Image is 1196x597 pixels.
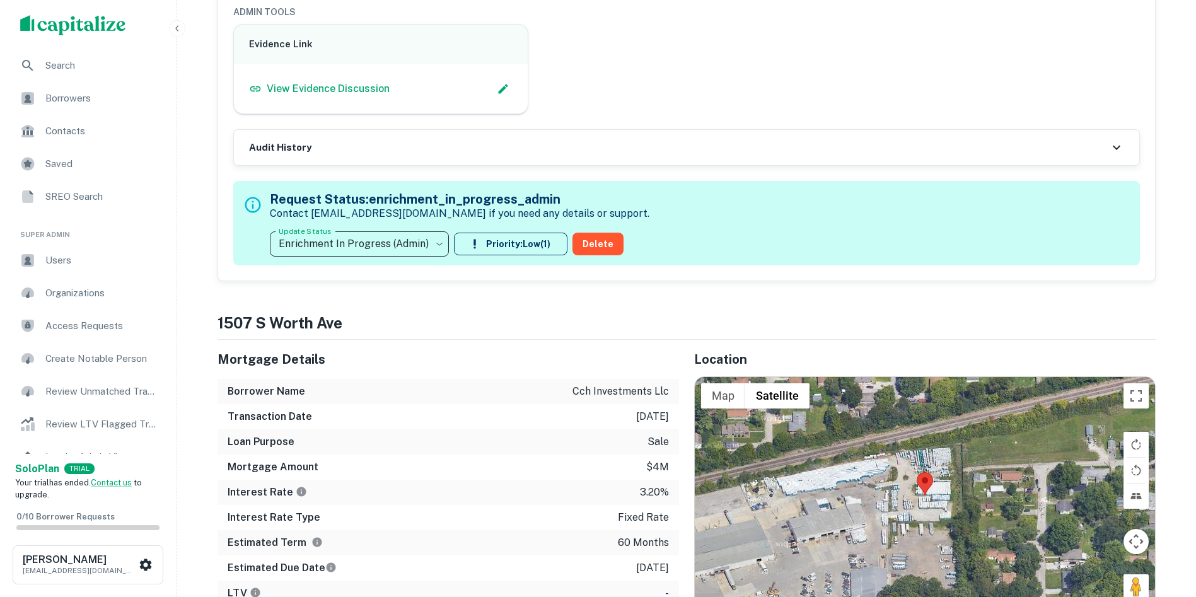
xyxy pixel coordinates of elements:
[1123,383,1149,409] button: Toggle fullscreen view
[228,384,305,399] h6: Borrower Name
[10,311,166,341] a: Access Requests
[20,15,126,35] img: capitalize-logo.png
[270,206,649,221] p: Contact [EMAIL_ADDRESS][DOMAIN_NAME] if you need any details or support.
[45,417,158,432] span: Review LTV Flagged Transactions
[45,449,158,465] span: Lender Admin View
[228,409,312,424] h6: Transaction Date
[45,156,158,171] span: Saved
[745,383,810,409] button: Show satellite imagery
[45,253,158,268] span: Users
[10,245,166,275] a: Users
[228,485,307,500] h6: Interest Rate
[15,478,142,500] span: Your trial has ended. to upgrade.
[270,190,649,209] h5: Request Status: enrichment_in_progress_admin
[10,149,166,179] a: Saved
[618,535,669,550] p: 60 months
[228,535,323,550] h6: Estimated Term
[636,560,669,576] p: [DATE]
[15,463,59,475] strong: Solo Plan
[454,233,567,255] button: Priority:Low(1)
[10,214,166,245] li: Super Admin
[1123,432,1149,457] button: Rotate map clockwise
[647,434,669,449] p: sale
[45,124,158,139] span: Contacts
[228,434,294,449] h6: Loan Purpose
[10,409,166,439] a: Review LTV Flagged Transactions
[228,460,318,475] h6: Mortgage Amount
[218,350,679,369] h5: Mortgage Details
[618,510,669,525] p: fixed rate
[1123,484,1149,509] button: Tilt map
[494,79,513,98] button: Edit Slack Link
[45,384,158,399] span: Review Unmatched Transactions
[16,512,115,521] span: 0 / 10 Borrower Requests
[45,58,158,73] span: Search
[311,536,323,548] svg: Term is based on a standard schedule for this type of loan.
[45,286,158,301] span: Organizations
[572,233,624,255] button: Delete
[10,278,166,308] a: Organizations
[228,560,337,576] h6: Estimated Due Date
[10,182,166,212] a: SREO Search
[1133,496,1196,557] iframe: Chat Widget
[10,442,166,472] a: Lender Admin View
[45,318,158,333] span: Access Requests
[233,5,1140,19] h6: ADMIN TOOLS
[64,463,95,474] div: TRIAL
[45,189,158,204] span: SREO Search
[10,376,166,407] a: Review Unmatched Transactions
[572,384,669,399] p: cch investments llc
[694,350,1156,369] h5: Location
[325,562,337,573] svg: Estimate is based on a standard schedule for this type of loan.
[228,510,320,525] h6: Interest Rate Type
[91,478,132,487] a: Contact us
[249,37,513,52] h6: Evidence Link
[296,486,307,497] svg: The interest rates displayed on the website are for informational purposes only and may be report...
[279,226,331,236] label: Update Status
[10,83,166,113] a: Borrowers
[15,461,59,477] a: SoloPlan
[646,460,669,475] p: $4m
[10,116,166,146] a: Contacts
[640,485,669,500] p: 3.20%
[23,565,136,576] p: [EMAIL_ADDRESS][DOMAIN_NAME]
[249,81,390,96] a: View Evidence Discussion
[10,344,166,374] a: Create Notable Person
[267,81,390,96] p: View Evidence Discussion
[249,141,311,155] h6: Audit History
[45,91,158,106] span: Borrowers
[13,545,163,584] button: [PERSON_NAME][EMAIL_ADDRESS][DOMAIN_NAME]
[10,50,166,81] a: Search
[1123,529,1149,554] button: Map camera controls
[45,351,158,366] span: Create Notable Person
[636,409,669,424] p: [DATE]
[270,226,449,262] div: Enrichment In Progress (Admin)
[701,383,745,409] button: Show street map
[218,311,1156,334] h4: 1507 s worth ave
[1123,458,1149,483] button: Rotate map counterclockwise
[23,555,136,565] h6: [PERSON_NAME]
